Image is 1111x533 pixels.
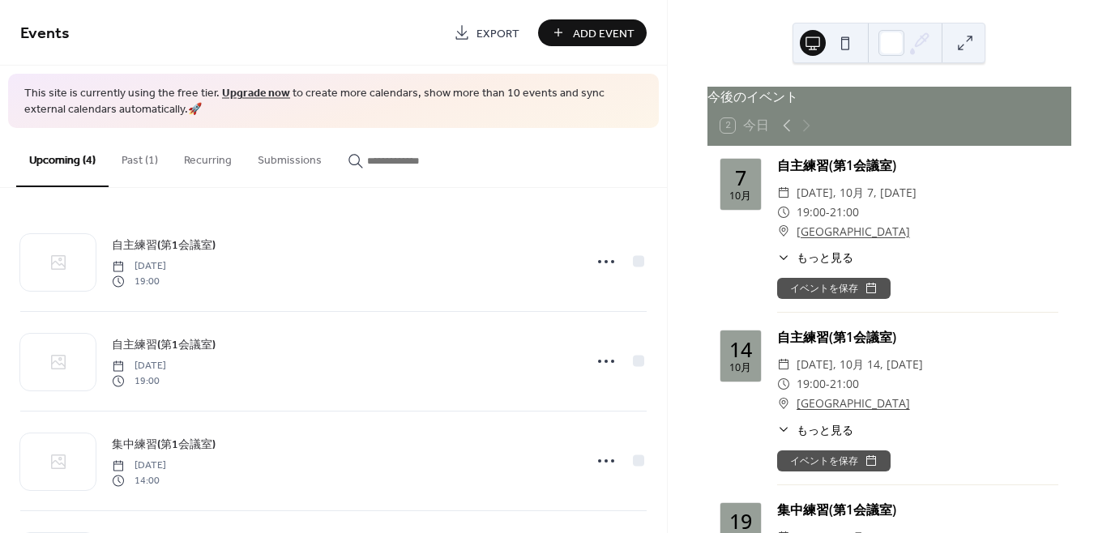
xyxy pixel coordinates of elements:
div: 7 [735,168,746,188]
span: Add Event [573,25,635,42]
span: [DATE] [112,259,166,274]
span: Events [20,18,70,49]
span: This site is currently using the free tier. to create more calendars, show more than 10 events an... [24,86,643,117]
div: 自主練習(第1会議室) [777,156,1058,175]
button: Add Event [538,19,647,46]
span: [DATE] [112,458,166,473]
span: 19:00 [797,374,826,394]
div: 今後のイベント [707,87,1071,106]
a: 自主練習(第1会議室) [112,335,216,354]
span: 21:00 [830,203,859,222]
span: 21:00 [830,374,859,394]
div: 10月 [729,191,751,202]
span: [DATE], 10月 14, [DATE] [797,355,923,374]
span: 14:00 [112,473,166,488]
div: ​ [777,355,790,374]
button: Upcoming (4) [16,128,109,187]
a: Upgrade now [222,83,290,104]
span: 集中練習(第1会議室) [112,437,216,454]
a: [GEOGRAPHIC_DATA] [797,222,910,241]
button: ​もっと見る [777,249,853,266]
div: ​ [777,203,790,222]
span: もっと見る [797,421,853,438]
div: ​ [777,374,790,394]
a: Export [442,19,532,46]
span: 19:00 [112,274,166,288]
a: [GEOGRAPHIC_DATA] [797,394,910,413]
span: 自主練習(第1会議室) [112,237,216,254]
span: もっと見る [797,249,853,266]
span: 19:00 [112,373,166,388]
span: - [826,203,830,222]
button: Recurring [171,128,245,185]
a: 自主練習(第1会議室) [112,236,216,254]
a: 集中練習(第1会議室) [112,435,216,454]
button: イベントを保存 [777,278,891,299]
button: イベントを保存 [777,450,891,471]
span: [DATE], 10月 7, [DATE] [797,183,917,203]
span: - [826,374,830,394]
div: 19 [729,511,752,531]
div: ​ [777,421,790,438]
div: ​ [777,183,790,203]
div: 14 [729,339,752,360]
div: 自主練習(第1会議室) [777,327,1058,347]
div: ​ [777,249,790,266]
span: 自主練習(第1会議室) [112,337,216,354]
div: ​ [777,394,790,413]
button: Past (1) [109,128,171,185]
button: ​もっと見る [777,421,853,438]
span: [DATE] [112,359,166,373]
div: 10月 [729,363,751,373]
button: Submissions [245,128,335,185]
div: ​ [777,222,790,241]
div: 集中練習(第1会議室) [777,500,1058,519]
span: Export [476,25,519,42]
span: 19:00 [797,203,826,222]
